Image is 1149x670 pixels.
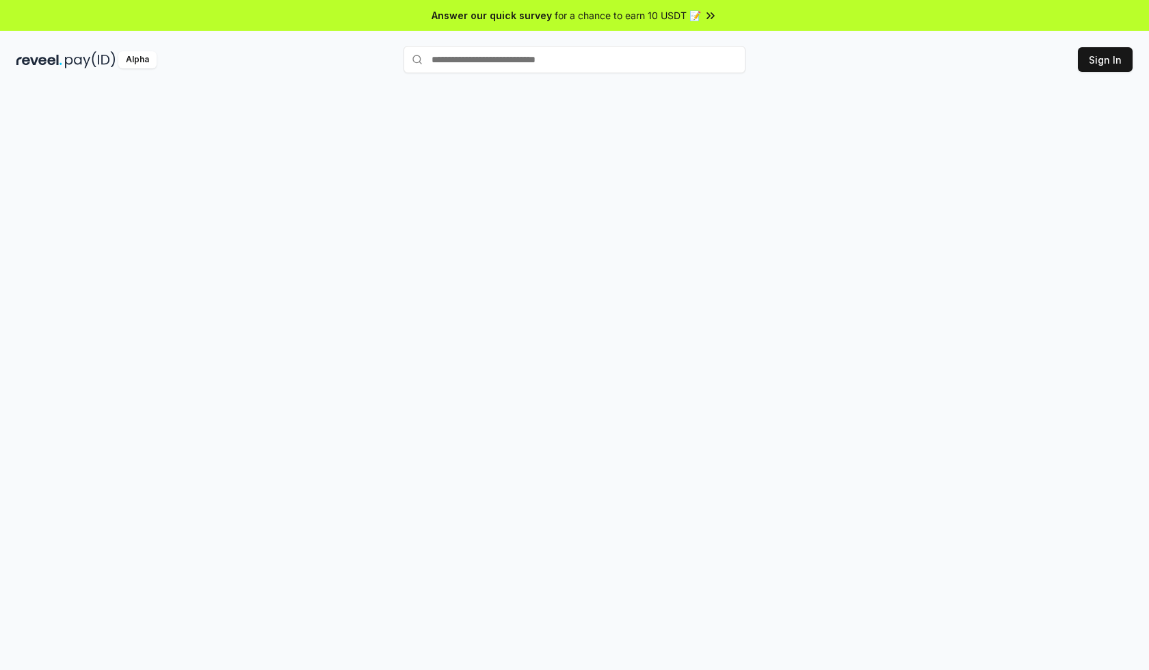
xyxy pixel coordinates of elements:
[65,51,116,68] img: pay_id
[1078,47,1133,72] button: Sign In
[432,8,552,23] span: Answer our quick survey
[16,51,62,68] img: reveel_dark
[118,51,157,68] div: Alpha
[555,8,701,23] span: for a chance to earn 10 USDT 📝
